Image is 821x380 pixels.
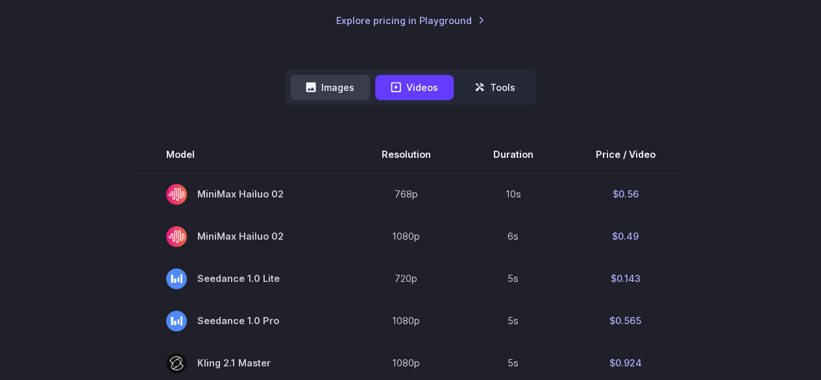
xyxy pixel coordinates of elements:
a: Explore pricing in Playground [336,13,485,28]
th: Duration [462,136,565,173]
td: $0.143 [565,257,687,299]
span: Seedance 1.0 Lite [166,268,319,289]
button: Images [290,75,370,100]
td: $0.565 [565,299,687,342]
span: Kling 2.1 Master [166,353,319,374]
td: 5s [462,299,565,342]
td: 6s [462,215,565,257]
td: 720p [350,257,462,299]
td: 768p [350,173,462,216]
th: Resolution [350,136,462,173]
td: 10s [462,173,565,216]
span: Seedance 1.0 Pro [166,310,319,331]
button: Tools [459,75,531,100]
td: $0.49 [565,215,687,257]
td: $0.56 [565,173,687,216]
th: Model [135,136,350,173]
td: 5s [462,257,565,299]
button: Videos [375,75,454,100]
th: Price / Video [565,136,687,173]
td: 1080p [350,215,462,257]
span: MiniMax Hailuo 02 [166,184,319,205]
span: MiniMax Hailuo 02 [166,226,319,247]
td: 1080p [350,299,462,342]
